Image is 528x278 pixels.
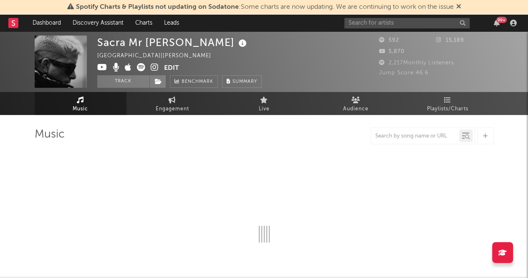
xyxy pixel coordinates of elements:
input: Search by song name or URL [371,133,459,140]
span: 2,217 Monthly Listeners [379,60,454,66]
span: 592 [379,38,399,43]
button: 99+ [494,20,500,26]
a: Music [35,92,126,115]
div: Sacra Mr [PERSON_NAME] [97,36,249,49]
span: Dismiss [456,4,461,10]
span: Summary [232,79,257,84]
a: Discovery Assistant [67,15,129,31]
a: Dashboard [27,15,67,31]
span: Spotify Charts & Playlists not updating on Sodatone [76,4,239,10]
a: Live [218,92,310,115]
span: Jump Score: 46.6 [379,70,429,76]
div: [GEOGRAPHIC_DATA] | [PERSON_NAME] [97,51,221,61]
span: Music [73,104,88,114]
div: 99 + [496,17,507,23]
a: Leads [158,15,185,31]
a: Audience [310,92,402,115]
input: Search for artists [344,18,470,28]
span: Playlists/Charts [427,104,468,114]
span: 15,189 [436,38,464,43]
span: : Some charts are now updating. We are continuing to work on the issue [76,4,454,10]
button: Edit [164,63,179,74]
span: Engagement [156,104,189,114]
button: Summary [222,75,262,88]
span: Benchmark [182,77,213,87]
span: Live [259,104,270,114]
span: 5,870 [379,49,404,54]
a: Playlists/Charts [402,92,494,115]
span: Audience [343,104,369,114]
a: Benchmark [170,75,218,88]
a: Engagement [126,92,218,115]
a: Charts [129,15,158,31]
button: Track [97,75,149,88]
